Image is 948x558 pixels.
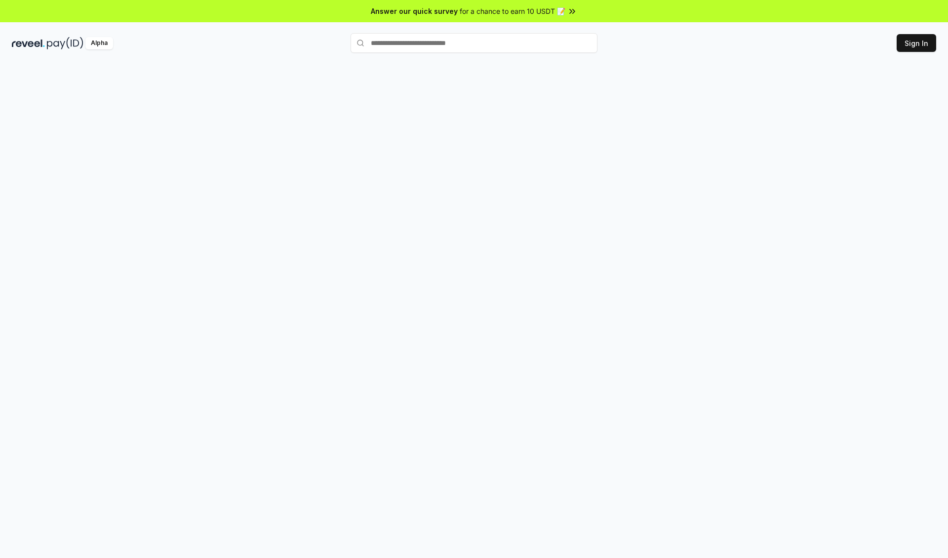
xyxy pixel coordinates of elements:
img: reveel_dark [12,37,45,49]
button: Sign In [897,34,936,52]
span: for a chance to earn 10 USDT 📝 [460,6,565,16]
div: Alpha [85,37,113,49]
img: pay_id [47,37,83,49]
span: Answer our quick survey [371,6,458,16]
